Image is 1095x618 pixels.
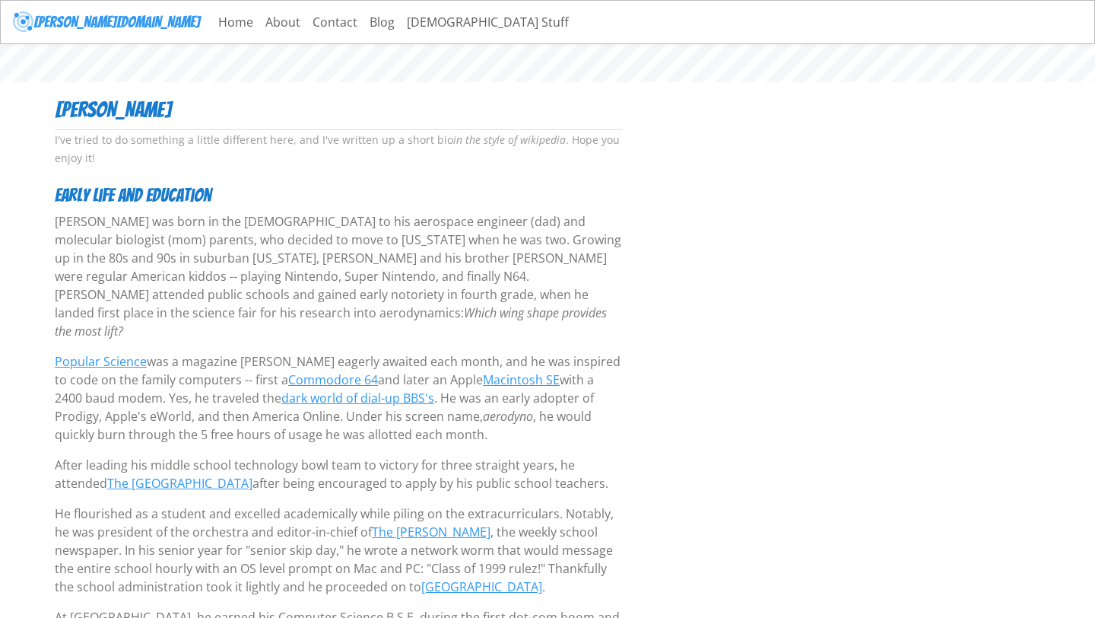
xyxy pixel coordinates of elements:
a: Commodore 64 [288,371,378,388]
em: aerodyno [483,408,533,425]
p: [PERSON_NAME] was born in the [DEMOGRAPHIC_DATA] to his aerospace engineer (dad) and molecular bi... [55,212,622,340]
h3: [PERSON_NAME] [55,97,622,123]
a: Blog [363,7,401,37]
a: dark world of dial-up BBS's [281,390,434,406]
p: After leading his middle school technology bowl team to victory for three straight years, he atte... [55,456,622,492]
h4: Early life and education [55,185,622,207]
a: [PERSON_NAME][DOMAIN_NAME] [13,7,200,37]
a: Contact [306,7,363,37]
em: Which wing shape provides the most lift? [55,304,607,339]
a: Macintosh SE [483,371,560,388]
p: was a magazine [PERSON_NAME] eagerly awaited each month, and he was inspired to code on the famil... [55,352,622,444]
a: [GEOGRAPHIC_DATA] [421,578,542,595]
a: [DEMOGRAPHIC_DATA] Stuff [401,7,575,37]
p: He flourished as a student and excelled academically while piling on the extracurriculars. Notabl... [55,505,622,596]
a: The [PERSON_NAME] [372,524,490,540]
a: The [GEOGRAPHIC_DATA] [107,475,252,492]
a: Home [212,7,259,37]
a: Popular Science [55,353,147,370]
a: About [259,7,306,37]
small: I've tried to do something a little different here, and I've written up a short bio . Hope you en... [55,132,620,165]
em: in the style of wikipedia [453,132,566,147]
